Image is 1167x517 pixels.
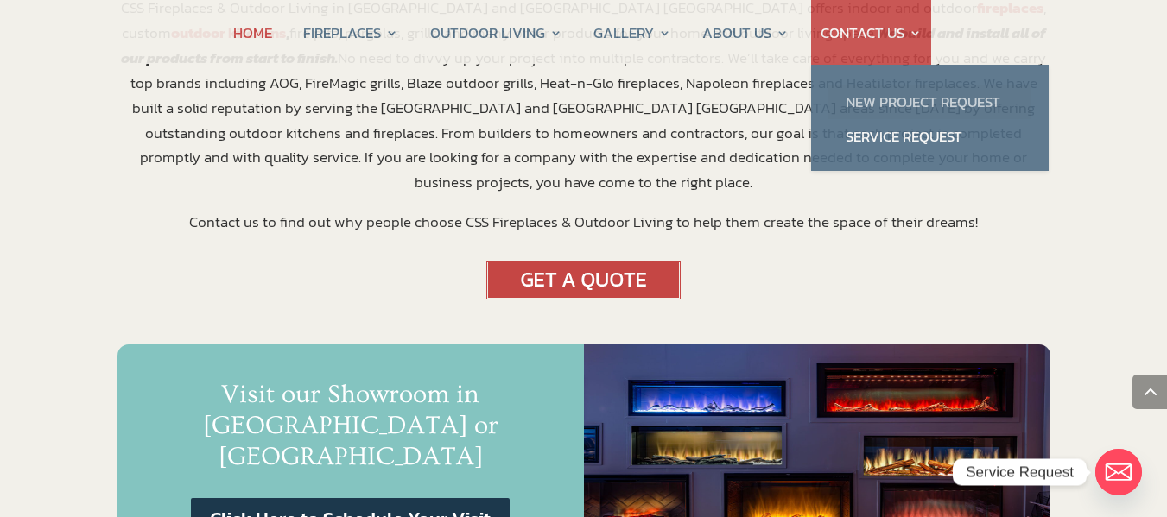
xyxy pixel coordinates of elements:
[1095,449,1142,495] a: Email
[152,379,549,481] h2: Visit our Showroom in [GEOGRAPHIC_DATA] or [GEOGRAPHIC_DATA]
[828,85,1031,119] a: New Project Request
[828,119,1031,154] a: Service Request
[486,283,681,306] a: get a quote for fireplace or outdoor kitchen
[121,22,1046,69] strong: We build and install all of our products from start to finish.
[117,210,1050,235] p: Contact us to find out why people choose CSS Fireplaces & Outdoor Living to help them create the ...
[486,261,681,299] img: GetAQuote_btn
